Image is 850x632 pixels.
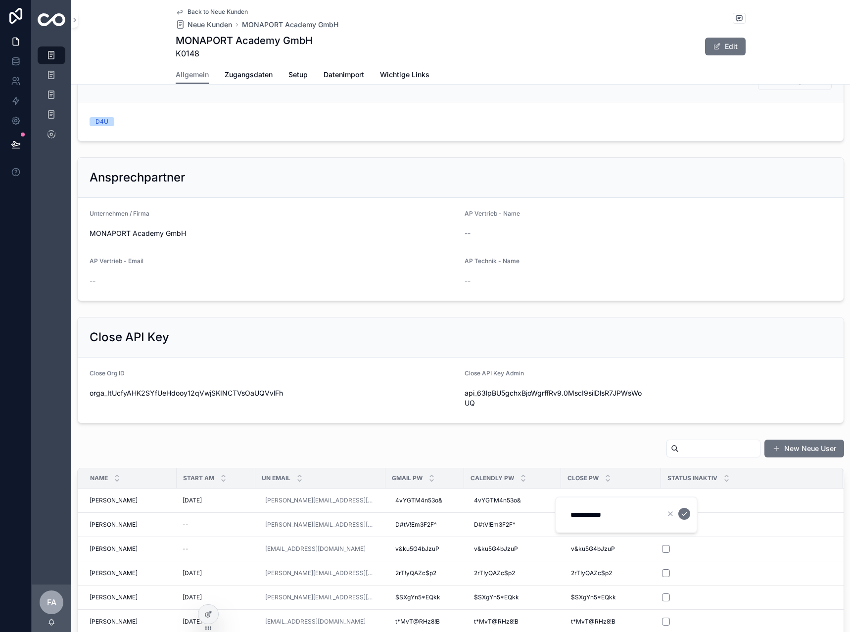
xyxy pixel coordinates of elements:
[265,569,376,577] a: [PERSON_NAME][EMAIL_ADDRESS][DOMAIN_NAME]
[571,569,612,577] span: 2rT!yQAZc$p2
[465,228,471,238] span: --
[183,569,249,577] a: [DATE]
[465,210,520,217] span: AP Vertrieb - Name
[288,70,308,80] span: Setup
[395,497,442,504] span: 4vYGTM4n53o&
[567,614,655,630] a: t*MvT@RHz8!B
[474,497,521,504] span: 4vYGTM4n53o&
[176,47,313,59] span: K0148
[391,614,458,630] a: t*MvT@RHz8!B
[176,20,232,30] a: Neue Kunden
[261,517,379,533] a: [PERSON_NAME][EMAIL_ADDRESS][DOMAIN_NAME]
[90,497,171,504] a: [PERSON_NAME]
[567,541,655,557] a: v&ku5G4bJzuP
[261,614,379,630] a: [EMAIL_ADDRESS][DOMAIN_NAME]
[265,593,376,601] a: [PERSON_NAME][EMAIL_ADDRESS][DOMAIN_NAME]
[176,34,313,47] h1: MONAPORT Academy GmbH
[395,593,440,601] span: $SXgYn5*EQkk
[261,493,379,508] a: [PERSON_NAME][EMAIL_ADDRESS][DOMAIN_NAME]
[391,517,458,533] a: D#tV!Em3F2F^
[183,521,189,529] span: --
[567,565,655,581] a: 2rT!yQAZc$p2
[395,569,436,577] span: 2rT!yQAZc$p2
[183,545,249,553] a: --
[183,545,189,553] span: --
[571,618,615,626] span: t*MvT@RHz8!B
[265,618,366,626] a: [EMAIL_ADDRESS][DOMAIN_NAME]
[90,474,108,482] span: Name
[380,66,429,86] a: Wichtige Links
[225,66,273,86] a: Zugangsdaten
[465,369,524,377] span: Close API Key Admin
[262,474,290,482] span: UN Email
[261,541,379,557] a: [EMAIL_ADDRESS][DOMAIN_NAME]
[470,614,555,630] a: t*MvT@RHz8!B
[90,593,171,601] a: [PERSON_NAME]
[90,618,138,626] span: [PERSON_NAME]
[90,618,171,626] a: [PERSON_NAME]
[470,517,555,533] a: D#tV!Em3F2F^
[90,521,138,529] span: [PERSON_NAME]
[90,545,171,553] a: [PERSON_NAME]
[392,474,423,482] span: Gmail Pw
[90,329,169,345] h2: Close API Key
[47,596,56,608] span: FA
[90,276,95,286] span: --
[265,521,376,529] a: [PERSON_NAME][EMAIL_ADDRESS][DOMAIN_NAME]
[465,257,519,265] span: AP Technik - Name
[183,497,249,504] a: [DATE]
[380,70,429,80] span: Wichtige Links
[391,541,458,557] a: v&ku5G4bJzuP
[188,8,248,16] span: Back to Neue Kunden
[90,545,138,553] span: [PERSON_NAME]
[90,170,185,185] h2: Ansprechpartner
[470,541,555,557] a: v&ku5G4bJzuP
[183,474,214,482] span: Start am
[225,70,273,80] span: Zugangsdaten
[567,589,655,605] a: $SXgYn5*EQkk
[183,618,249,626] a: [DATE]
[90,257,143,265] span: AP Vertrieb - Email
[242,20,338,30] a: MONAPORT Academy GmbH
[474,545,518,553] span: v&ku5G4bJzuP
[183,569,202,577] span: [DATE]
[183,593,202,601] span: [DATE]
[183,618,202,626] span: [DATE]
[90,521,171,529] a: [PERSON_NAME]
[183,497,202,504] span: [DATE]
[471,474,514,482] span: Calendly Pw
[183,521,249,529] a: --
[470,589,555,605] a: $SXgYn5*EQkk
[667,474,717,482] span: Status Inaktiv
[95,117,108,126] div: D4U
[395,545,439,553] span: v&ku5G4bJzuP
[288,66,308,86] a: Setup
[474,521,516,529] span: D#tV!Em3F2F^
[395,618,440,626] span: t*MvT@RHz8!B
[90,388,457,398] span: orga_ItUcfyAHK2SYfUeHdooy12qVwjSKINCTVsOaUQVvlFh
[265,497,376,504] a: [PERSON_NAME][EMAIL_ADDRESS][DOMAIN_NAME]
[391,589,458,605] a: $SXgYn5*EQkk
[176,66,209,85] a: Allgemein
[324,70,364,80] span: Datenimport
[567,474,599,482] span: Close Pw
[474,593,519,601] span: $SXgYn5*EQkk
[90,210,149,217] span: Unternehmen / Firma
[90,369,125,377] span: Close Org ID
[391,565,458,581] a: 2rT!yQAZc$p2
[395,521,437,529] span: D#tV!Em3F2F^
[176,8,248,16] a: Back to Neue Kunden
[38,13,65,26] img: App logo
[90,593,138,601] span: [PERSON_NAME]
[176,70,209,80] span: Allgemein
[324,66,364,86] a: Datenimport
[764,440,844,457] button: New Neue User
[474,569,515,577] span: 2rT!yQAZc$p2
[567,493,655,508] a: 4vYGTM4n53o&
[183,593,249,601] a: [DATE]
[90,228,457,238] span: MONAPORT Academy GmbH
[32,40,71,156] div: scrollable content
[571,593,616,601] span: $SXgYn5*EQkk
